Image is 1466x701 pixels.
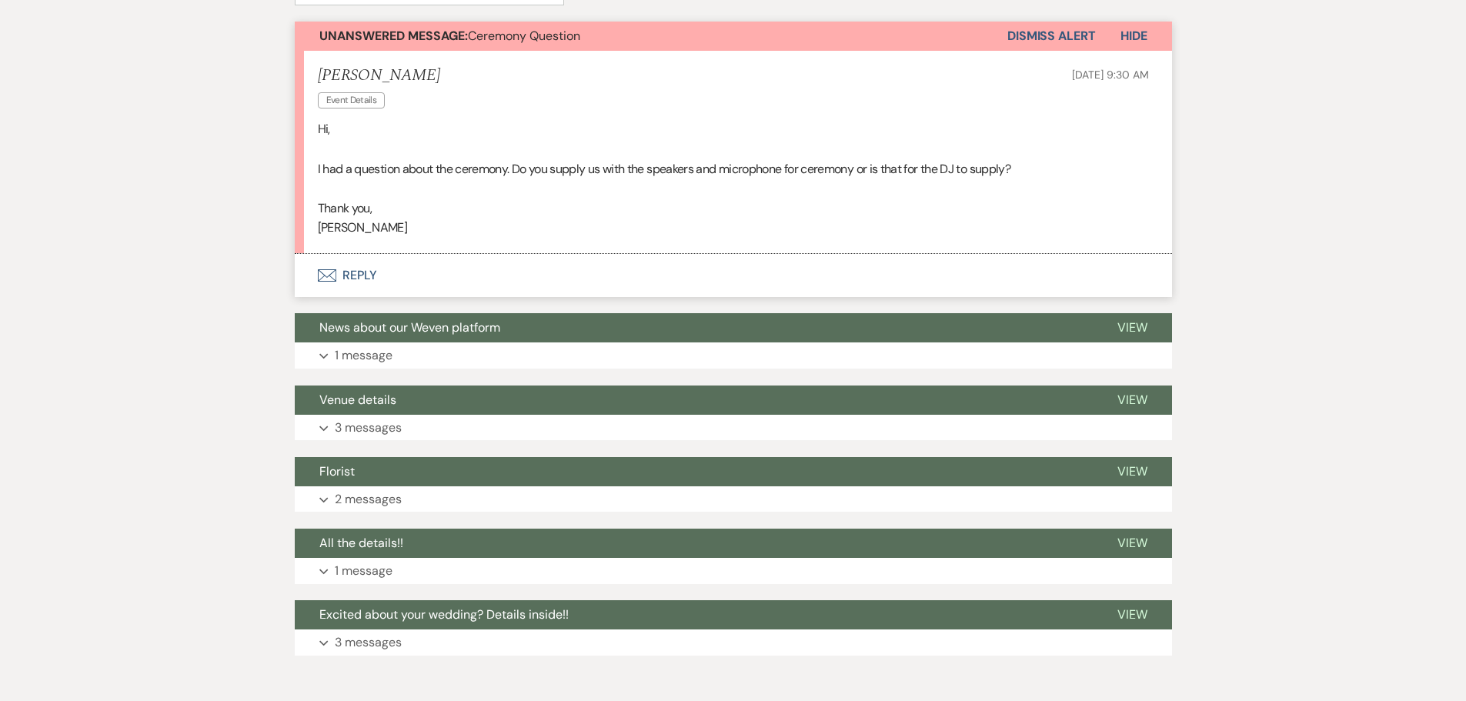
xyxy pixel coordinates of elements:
[335,561,392,581] p: 1 message
[295,386,1093,415] button: Venue details
[1093,457,1172,486] button: View
[335,633,402,653] p: 3 messages
[318,92,386,108] span: Event Details
[295,415,1172,441] button: 3 messages
[318,119,1149,139] p: Hi,
[295,558,1172,584] button: 1 message
[319,319,500,335] span: News about our Weven platform
[318,199,1149,219] p: Thank you,
[1093,386,1172,415] button: View
[319,535,403,551] span: All the details!!
[295,529,1093,558] button: All the details!!
[295,457,1093,486] button: Florist
[295,486,1172,512] button: 2 messages
[1117,606,1147,623] span: View
[295,342,1172,369] button: 1 message
[319,28,468,44] strong: Unanswered Message:
[318,218,1149,238] p: [PERSON_NAME]
[295,254,1172,297] button: Reply
[1117,535,1147,551] span: View
[319,606,569,623] span: Excited about your wedding? Details inside!!
[1117,319,1147,335] span: View
[295,22,1007,51] button: Unanswered Message:Ceremony Question
[1096,22,1172,51] button: Hide
[335,489,402,509] p: 2 messages
[1072,68,1148,82] span: [DATE] 9:30 AM
[319,392,396,408] span: Venue details
[1007,22,1096,51] button: Dismiss Alert
[318,159,1149,179] p: I had a question about the ceremony. Do you supply us with the speakers and microphone for ceremo...
[1120,28,1147,44] span: Hide
[295,313,1093,342] button: News about our Weven platform
[335,345,392,366] p: 1 message
[1117,463,1147,479] span: View
[295,600,1093,629] button: Excited about your wedding? Details inside!!
[318,66,440,85] h5: [PERSON_NAME]
[1093,313,1172,342] button: View
[335,418,402,438] p: 3 messages
[1093,529,1172,558] button: View
[1117,392,1147,408] span: View
[319,463,355,479] span: Florist
[1093,600,1172,629] button: View
[295,629,1172,656] button: 3 messages
[319,28,580,44] span: Ceremony Question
